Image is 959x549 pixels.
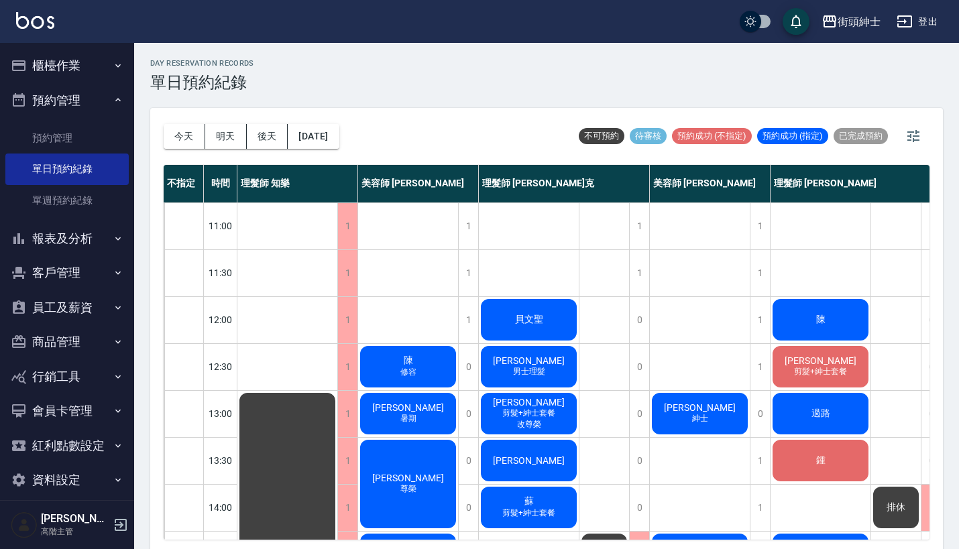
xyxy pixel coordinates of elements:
button: 報表及分析 [5,221,129,256]
div: 1 [337,297,357,343]
div: 理髮師 [PERSON_NAME] [771,165,942,202]
div: 理髮師 [PERSON_NAME]克 [479,165,650,202]
div: 時間 [204,165,237,202]
button: 今天 [164,124,205,149]
span: [PERSON_NAME] [370,473,447,483]
div: 0 [750,391,770,437]
button: 資料設定 [5,463,129,497]
span: 改尊榮 [514,419,544,430]
div: 理髮師 知樂 [237,165,358,202]
a: 單日預約紀錄 [5,154,129,184]
span: 剪髮+紳士套餐 [500,408,558,419]
img: Logo [16,12,54,29]
div: 0 [629,438,649,484]
span: 男士理髮 [510,366,548,377]
div: 1 [750,297,770,343]
span: 尊榮 [398,483,419,495]
span: [PERSON_NAME] [782,355,859,366]
span: 預約成功 (不指定) [672,130,752,142]
span: 待審核 [630,130,667,142]
span: [PERSON_NAME] [490,355,567,366]
div: 1 [750,250,770,296]
div: 1 [337,250,357,296]
button: 後天 [247,124,288,149]
a: 單週預約紀錄 [5,185,129,216]
button: 商品管理 [5,324,129,359]
div: 11:00 [204,202,237,249]
span: [PERSON_NAME] [370,402,447,413]
span: 排休 [884,501,908,513]
div: 13:30 [204,437,237,484]
span: [PERSON_NAME] [490,397,567,408]
button: 預約管理 [5,83,129,118]
div: 0 [458,391,478,437]
span: 已完成預約 [834,130,888,142]
span: [PERSON_NAME] [490,455,567,466]
button: 櫃檯作業 [5,48,129,83]
button: 街頭紳士 [816,8,886,36]
div: 1 [337,391,357,437]
div: 1 [750,485,770,531]
button: [DATE] [288,124,339,149]
div: 0 [458,485,478,531]
div: 1 [750,438,770,484]
div: 1 [750,344,770,390]
div: 12:00 [204,296,237,343]
h2: day Reservation records [150,59,254,68]
div: 1 [337,344,357,390]
div: 街頭紳士 [838,13,881,30]
span: 貝文聖 [512,314,546,326]
div: 11:30 [204,249,237,296]
div: 美容師 [PERSON_NAME] [650,165,771,202]
div: 1 [458,297,478,343]
div: 美容師 [PERSON_NAME] [358,165,479,202]
h3: 單日預約紀錄 [150,73,254,92]
span: 修容 [398,367,419,378]
span: 陳 [813,314,828,326]
span: 預約成功 (指定) [757,130,828,142]
img: Person [11,511,38,538]
span: 剪髮+紳士套餐 [791,366,850,377]
span: 過路 [809,408,833,420]
div: 1 [458,250,478,296]
div: 1 [750,203,770,249]
button: 行銷工具 [5,359,129,394]
span: [PERSON_NAME] [661,402,738,413]
h5: [PERSON_NAME] [41,512,109,526]
span: 剪髮+紳士套餐 [500,507,558,519]
div: 14:00 [204,484,237,531]
button: 客戶管理 [5,255,129,290]
span: 暑期 [398,413,419,424]
div: 1 [629,203,649,249]
button: 紅利點數設定 [5,428,129,463]
span: 紳士 [689,413,711,424]
div: 0 [629,485,649,531]
div: 0 [458,344,478,390]
button: 明天 [205,124,247,149]
p: 高階主管 [41,526,109,538]
a: 預約管理 [5,123,129,154]
div: 1 [337,485,357,531]
div: 13:00 [204,390,237,437]
div: 12:30 [204,343,237,390]
div: 0 [629,391,649,437]
button: save [783,8,809,35]
button: 員工及薪資 [5,290,129,325]
div: 0 [458,438,478,484]
div: 1 [337,203,357,249]
span: 陳 [401,355,416,367]
span: 鍾 [813,454,828,467]
div: 1 [337,438,357,484]
div: 不指定 [164,165,204,202]
div: 0 [629,297,649,343]
button: 會員卡管理 [5,393,129,428]
button: 登出 [891,9,943,34]
div: 0 [629,344,649,390]
div: 1 [629,250,649,296]
div: 1 [458,203,478,249]
span: 蘇 [522,495,537,507]
span: 不可預約 [579,130,624,142]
